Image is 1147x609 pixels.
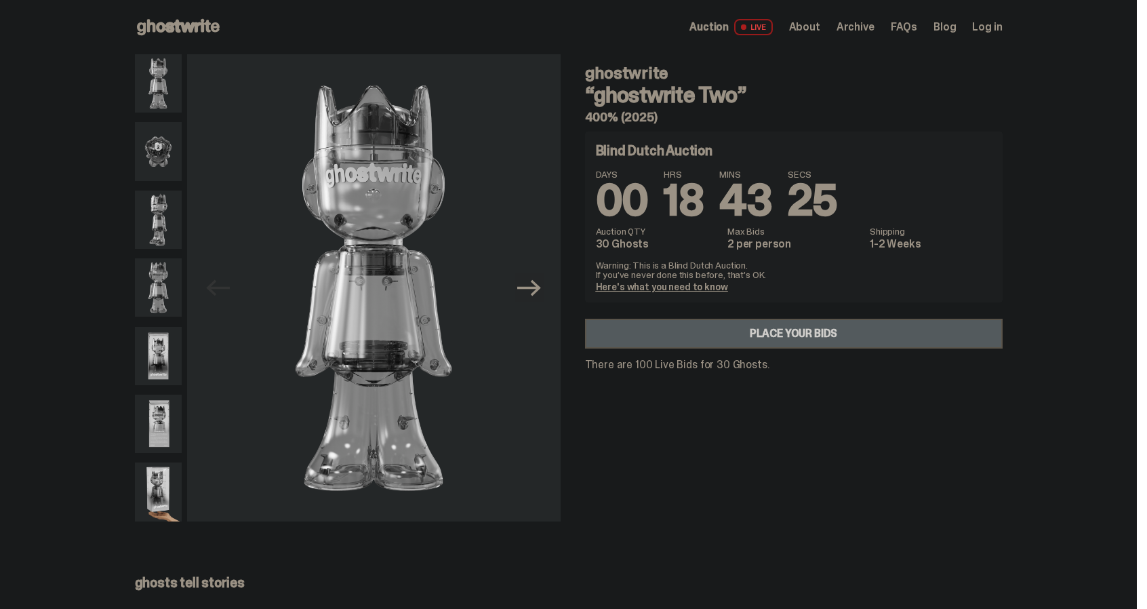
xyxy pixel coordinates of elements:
[515,273,544,302] button: Next
[789,22,820,33] a: About
[135,191,182,249] img: ghostwrite_Two_2.png
[596,260,992,279] p: Warning: This is a Blind Dutch Auction. If you’ve never done this before, that’s OK.
[727,227,862,236] dt: Max Bids
[664,170,703,179] span: HRS
[596,227,719,236] dt: Auction QTY
[689,22,729,33] span: Auction
[972,22,1002,33] a: Log in
[585,84,1003,106] h3: “ghostwrite Two”
[664,172,703,229] span: 18
[596,239,719,250] dd: 30 Ghosts
[585,111,1003,123] h5: 400% (2025)
[933,22,956,33] a: Blog
[187,54,561,522] img: ghostwrite_Two_1.png
[870,227,991,236] dt: Shipping
[596,281,728,293] a: Here's what you need to know
[135,327,182,385] img: ghostwrite_Two_14.png
[689,19,772,35] a: Auction LIVE
[135,54,182,113] img: ghostwrite_Two_1.png
[585,359,1003,370] p: There are 100 Live Bids for 30 Ghosts.
[719,170,771,179] span: MINS
[135,576,1003,589] p: ghosts tell stories
[596,144,712,157] h4: Blind Dutch Auction
[870,239,991,250] dd: 1-2 Weeks
[719,172,771,229] span: 43
[734,19,773,35] span: LIVE
[727,239,862,250] dd: 2 per person
[596,170,648,179] span: DAYS
[788,172,837,229] span: 25
[891,22,917,33] a: FAQs
[585,319,1003,349] a: Place your Bids
[837,22,874,33] a: Archive
[585,65,1003,81] h4: ghostwrite
[135,395,182,453] img: ghostwrite_Two_17.png
[596,172,648,229] span: 00
[135,463,182,521] img: ghostwrite_Two_Last.png
[135,122,182,180] img: ghostwrite_Two_13.png
[135,258,182,317] img: ghostwrite_Two_8.png
[788,170,837,179] span: SECS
